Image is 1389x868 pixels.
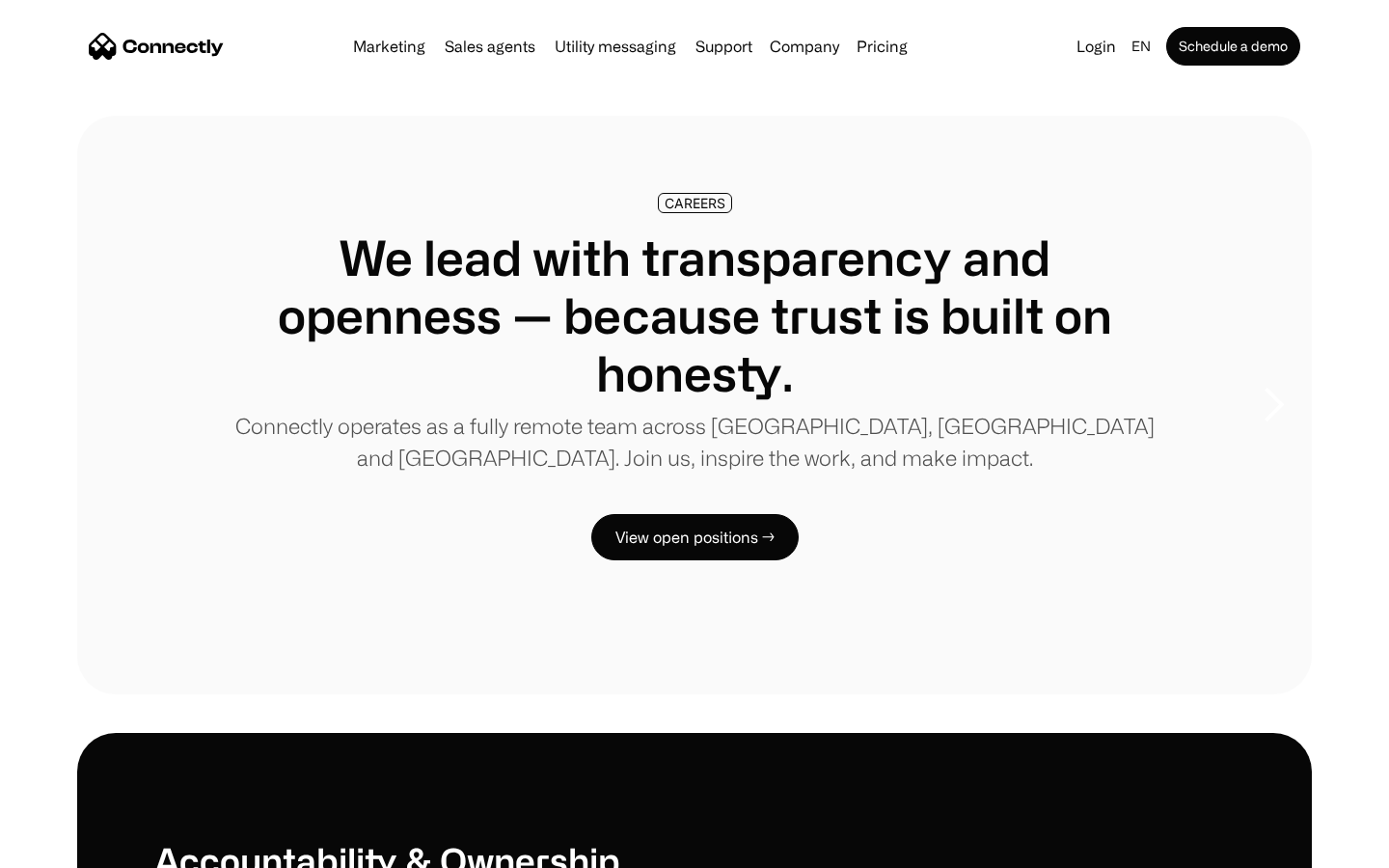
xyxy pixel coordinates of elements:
div: next slide [1235,309,1312,502]
div: CAREERS [665,196,725,210]
a: home [89,32,224,61]
a: Marketing [345,39,433,54]
a: Login [1069,33,1124,60]
a: Utility messaging [547,39,684,54]
div: Company [764,33,845,60]
p: Connectly operates as a fully remote team across [GEOGRAPHIC_DATA], [GEOGRAPHIC_DATA] and [GEOGRA... [231,410,1157,474]
ul: Language list [39,834,116,861]
a: Schedule a demo [1166,27,1300,66]
aside: Language selected: English [19,832,116,861]
div: Company [770,33,839,60]
div: carousel [77,116,1312,694]
a: View open positions → [591,514,799,560]
div: en [1124,33,1162,60]
a: Pricing [849,39,915,54]
h1: We lead with transparency and openness — because trust is built on honesty. [231,229,1157,402]
div: en [1131,33,1151,60]
a: Support [688,39,760,54]
a: Sales agents [437,39,543,54]
div: 1 of 8 [77,116,1312,694]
